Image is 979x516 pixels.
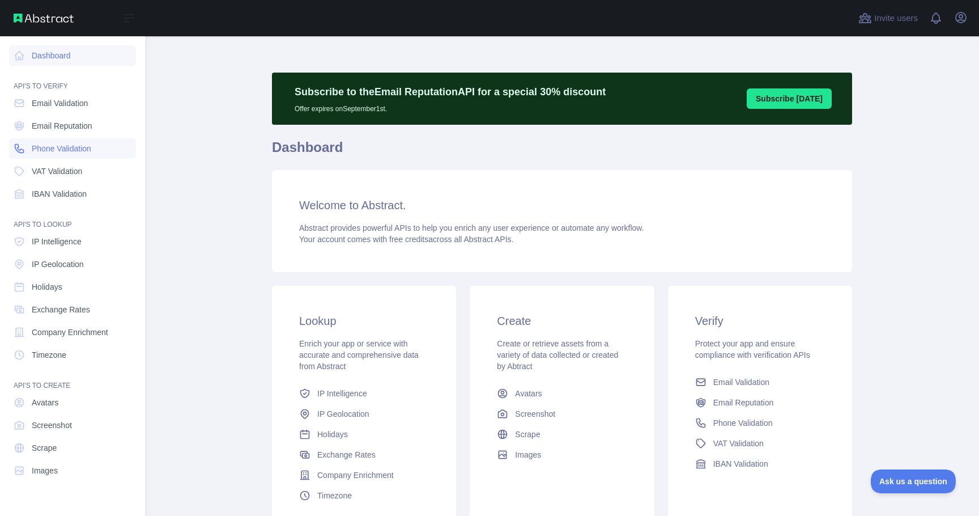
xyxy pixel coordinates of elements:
[9,93,136,113] a: Email Validation
[299,313,429,329] h3: Lookup
[9,322,136,342] a: Company Enrichment
[695,313,825,329] h3: Verify
[32,143,91,154] span: Phone Validation
[317,449,376,460] span: Exchange Rates
[691,372,829,392] a: Email Validation
[32,304,90,315] span: Exchange Rates
[497,339,618,371] span: Create or retrieve assets from a variety of data collected or created by Abtract
[856,9,920,27] button: Invite users
[32,166,82,177] span: VAT Validation
[497,313,627,329] h3: Create
[295,100,606,113] p: Offer expires on September 1st.
[871,470,956,493] iframe: Toggle Customer Support
[515,429,540,440] span: Scrape
[32,465,58,476] span: Images
[317,408,369,420] span: IP Geolocation
[691,454,829,474] a: IBAN Validation
[295,383,433,404] a: IP Intelligence
[32,188,87,200] span: IBAN Validation
[295,485,433,506] a: Timezone
[713,458,768,470] span: IBAN Validation
[9,415,136,435] a: Screenshot
[9,68,136,91] div: API'S TO VERIFY
[515,388,542,399] span: Avatars
[317,490,352,501] span: Timezone
[32,259,84,270] span: IP Geolocation
[695,339,810,359] span: Protect your app and ensure compliance with verification APIs
[515,408,555,420] span: Screenshot
[317,470,394,481] span: Company Enrichment
[691,413,829,433] a: Phone Validation
[9,254,136,274] a: IP Geolocation
[295,445,433,465] a: Exchange Rates
[747,88,832,109] button: Subscribe [DATE]
[492,424,631,445] a: Scrape
[9,138,136,159] a: Phone Validation
[14,14,74,23] img: Abstract API
[9,277,136,297] a: Holidays
[389,235,428,244] span: free credits
[713,438,764,449] span: VAT Validation
[299,223,644,232] span: Abstract provides powerful APIs to help you enrich any user experience or automate any workflow.
[9,206,136,229] div: API'S TO LOOKUP
[295,465,433,485] a: Company Enrichment
[32,281,62,293] span: Holidays
[9,460,136,481] a: Images
[295,84,606,100] p: Subscribe to the Email Reputation API for a special 30 % discount
[317,429,348,440] span: Holidays
[691,392,829,413] a: Email Reputation
[874,12,918,25] span: Invite users
[9,438,136,458] a: Scrape
[32,120,92,132] span: Email Reputation
[9,184,136,204] a: IBAN Validation
[32,442,57,454] span: Scrape
[492,445,631,465] a: Images
[9,392,136,413] a: Avatars
[713,377,769,388] span: Email Validation
[32,327,108,338] span: Company Enrichment
[9,231,136,252] a: IP Intelligence
[515,449,541,460] span: Images
[9,345,136,365] a: Timezone
[272,138,852,166] h1: Dashboard
[295,404,433,424] a: IP Geolocation
[32,420,72,431] span: Screenshot
[9,299,136,320] a: Exchange Rates
[691,433,829,454] a: VAT Validation
[317,388,367,399] span: IP Intelligence
[492,383,631,404] a: Avatars
[9,161,136,181] a: VAT Validation
[32,236,82,247] span: IP Intelligence
[713,397,774,408] span: Email Reputation
[32,98,88,109] span: Email Validation
[9,45,136,66] a: Dashboard
[9,116,136,136] a: Email Reputation
[32,349,66,361] span: Timezone
[299,235,513,244] span: Your account comes with across all Abstract APIs.
[299,339,419,371] span: Enrich your app or service with accurate and comprehensive data from Abstract
[299,197,825,213] h3: Welcome to Abstract.
[295,424,433,445] a: Holidays
[9,367,136,390] div: API'S TO CREATE
[32,397,58,408] span: Avatars
[492,404,631,424] a: Screenshot
[713,417,773,429] span: Phone Validation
